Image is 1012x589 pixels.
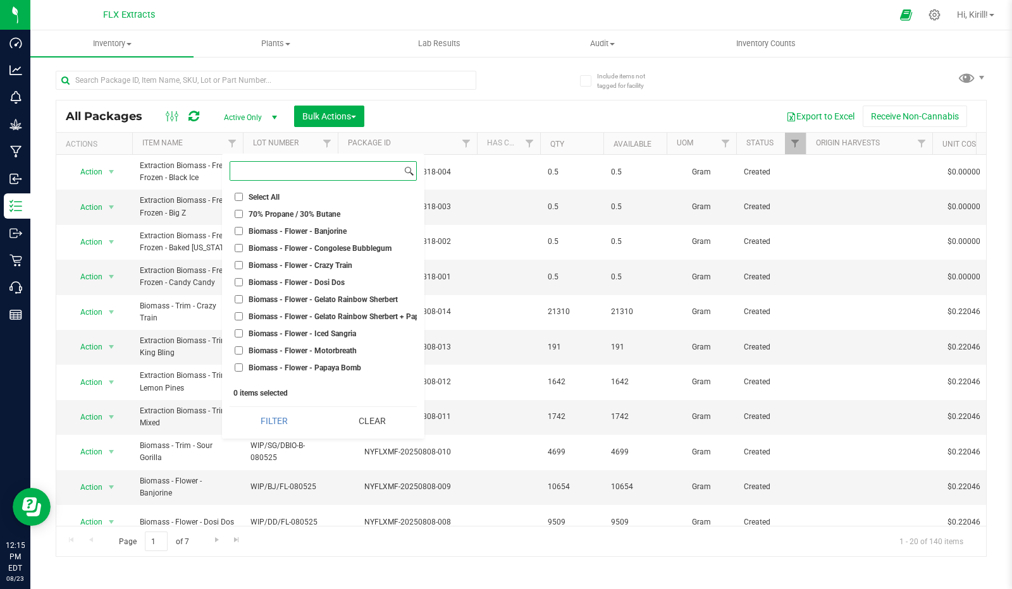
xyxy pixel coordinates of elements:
span: Biomass - Flower - Papaya Bomb [249,364,361,372]
input: Search Package ID, Item Name, SKU, Lot or Part Number... [56,71,476,90]
a: Lot Number [253,138,299,147]
input: Biomass - Flower - Motorbreath [235,346,243,355]
a: Qty [550,140,564,149]
span: Created [744,341,798,353]
span: 1742 [611,411,659,423]
span: Biomass - Flower - Dosi Dos [140,516,235,528]
span: Created [744,166,798,178]
span: Select All [249,193,280,201]
span: Created [744,201,798,213]
td: $0.00000 [932,155,996,190]
span: Gram [674,446,729,458]
span: Extraction Biomass - Fresh Frozen - Big Z [140,195,235,219]
span: Created [744,376,798,388]
button: Clear [328,407,417,435]
a: Inventory Counts [684,30,848,57]
span: 9509 [548,516,596,528]
a: Go to the last page [228,531,246,549]
span: 0.5 [548,201,596,213]
a: Available [614,140,651,149]
a: Unit Cost [942,140,980,149]
a: Plants [194,30,357,57]
span: 191 [548,341,596,353]
input: 70% Propane / 30% Butane [235,210,243,218]
span: select [104,163,120,181]
span: Created [744,516,798,528]
span: WIP/BJ/FL-080525 [250,481,330,493]
span: select [104,303,120,321]
a: Filter [317,133,338,154]
span: 1 - 20 of 140 items [889,531,973,550]
span: select [104,338,120,356]
span: Audit [521,38,683,49]
input: Biomass - Flower - Papaya Bomb [235,363,243,372]
span: Gram [674,306,729,318]
span: Gram [674,481,729,493]
a: Filter [222,133,243,154]
div: Manage settings [927,9,942,21]
span: Gram [674,341,729,353]
span: Action [69,478,103,496]
span: Include items not tagged for facility [597,71,660,90]
span: Action [69,233,103,251]
input: Biomass - Flower - Banjorine [235,227,243,235]
span: Action [69,513,103,531]
span: Biomass - Flower - Banjorine [140,475,235,499]
td: $0.22046 [932,295,996,330]
span: 1742 [548,411,596,423]
a: Go to the next page [207,531,226,549]
span: WIP/SG/DBIO-B-080525 [250,440,330,464]
span: Biomass - Flower - Crazy Train [249,262,352,269]
td: $0.00000 [932,260,996,294]
span: Biomass - Flower - Dosi Dos [249,279,345,286]
span: Created [744,306,798,318]
td: $0.22046 [932,330,996,365]
span: Gram [674,411,729,423]
p: 08/23 [6,574,25,583]
a: Filter [456,133,477,154]
span: Lab Results [401,38,478,49]
span: 1642 [548,376,596,388]
span: Open Ecommerce Menu [892,3,920,27]
span: Extraction Biomass - Fresh Frozen - Baked [US_STATE] [140,230,235,254]
span: 0.5 [611,271,659,283]
span: WIP/DD/FL-080525 [250,516,330,528]
span: 0.5 [611,166,659,178]
span: select [104,233,120,251]
inline-svg: Inventory [9,200,22,212]
div: NYFLXMF-20250808-008 [336,516,479,528]
inline-svg: Call Center [9,281,22,294]
inline-svg: Inbound [9,173,22,185]
a: Status [746,138,774,147]
a: Origin Harvests [816,138,880,147]
inline-svg: Retail [9,254,22,267]
span: Gram [674,201,729,213]
span: 0.5 [611,201,659,213]
td: $0.22046 [932,400,996,435]
span: Action [69,268,103,286]
input: Select All [235,193,243,201]
button: Receive Non-Cannabis [863,106,967,127]
span: Created [744,236,798,248]
span: Created [744,481,798,493]
span: All Packages [66,109,155,123]
span: Biomass - Flower - Banjorine [249,228,347,235]
div: NYFLXMF-20250808-009 [336,481,479,493]
span: 4699 [548,446,596,458]
span: Action [69,408,103,426]
span: Extraction Biomass - Trim - King Bling [140,335,235,359]
td: $0.22046 [932,505,996,540]
span: 4699 [611,446,659,458]
span: Biomass - Flower - Gelato Rainbow Sherbert + Papaya Bomb [249,313,453,320]
a: Filter [519,133,540,154]
span: 0.5 [548,271,596,283]
th: Has COA [477,133,540,155]
a: Lab Results [357,30,521,57]
span: select [104,513,120,531]
input: Biomass - Flower - Congolese Bubblegum [235,244,243,252]
span: Biomass - Flower - Congolese Bubblegum [249,245,392,252]
span: Biomass - Trim - Sour Gorilla [140,440,235,464]
span: Extraction Biomass - Fresh Frozen - Candy Candy [140,265,235,289]
span: Biomass - Trim - Crazy Train [140,300,235,324]
inline-svg: Grow [9,118,22,131]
